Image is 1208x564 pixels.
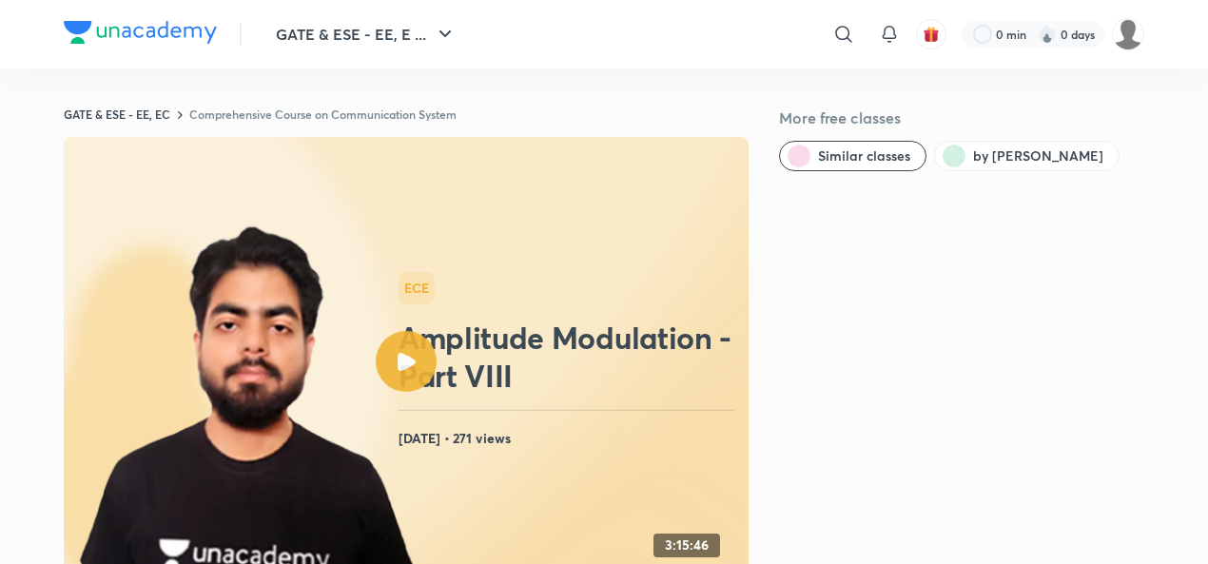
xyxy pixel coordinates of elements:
[399,426,741,451] h4: [DATE] • 271 views
[779,141,926,171] button: Similar classes
[818,146,910,165] span: Similar classes
[64,21,217,49] a: Company Logo
[64,21,217,44] img: Company Logo
[64,107,170,122] a: GATE & ESE - EE, EC
[934,141,1120,171] button: by Vishal Soni
[189,107,457,122] a: Comprehensive Course on Communication System
[923,26,940,43] img: avatar
[399,319,741,395] h2: Amplitude Modulation - Part VIII
[779,107,1144,129] h5: More free classes
[916,19,946,49] button: avatar
[665,537,709,554] h4: 3:15:46
[1112,18,1144,50] img: sawan Patel
[264,15,468,53] button: GATE & ESE - EE, E ...
[1038,25,1057,44] img: streak
[973,146,1103,165] span: by Vishal Soni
